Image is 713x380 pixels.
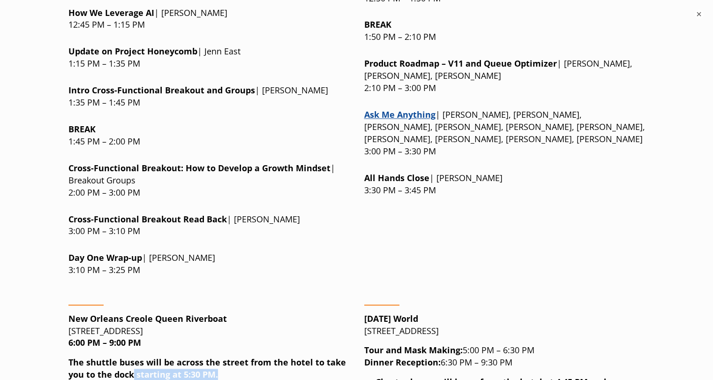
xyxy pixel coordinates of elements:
[364,172,645,197] p: | [PERSON_NAME] 3:30 PM – 3:45 PM
[68,123,96,135] strong: BREAK
[68,357,346,380] strong: The shuttle buses will be across the street from the hotel to take you to the dock starting at 5:...
[364,109,645,158] p: | [PERSON_NAME], [PERSON_NAME], [PERSON_NAME], [PERSON_NAME], [PERSON_NAME], [PERSON_NAME], [PERS...
[68,313,227,324] strong: New Orleans Creole Queen Riverboat
[364,357,441,368] strong: Dinner Reception:
[364,109,435,120] a: Link opens in a new window
[68,213,349,238] p: | [PERSON_NAME] 3:00 PM – 3:10 PM
[364,58,645,94] p: | [PERSON_NAME], [PERSON_NAME], [PERSON_NAME] 2:10 PM – 3:00 PM
[68,46,197,57] strong: Update on Project Honeycomb
[364,172,429,183] strong: All Hands Close
[68,252,142,263] strong: Day One Wrap-up
[68,84,349,109] p: | [PERSON_NAME] 1:35 PM – 1:45 PM
[192,162,330,174] strong: ow to Develop a Growth Mindset
[68,123,349,148] p: 1:45 PM – 2:00 PM
[364,19,645,43] p: 1:50 PM – 2:10 PM
[68,213,177,225] strong: Cross-Functional Breakou
[68,162,330,174] strong: Cross-Functional Breakout: H
[364,58,557,69] strong: Product Roadmap – V11 and Queue Optimizer
[68,337,141,348] strong: 6:00 PM – 9:00 PM
[68,313,349,350] p: [STREET_ADDRESS]
[364,313,645,337] p: [STREET_ADDRESS]
[68,162,349,199] p: | Breakout Groups 2:00 PM – 3:00 PM
[68,252,349,276] p: | [PERSON_NAME] 3:10 PM – 3:25 PM
[68,46,349,70] p: | Jenn East 1:15 PM – 1:35 PM
[68,213,227,225] strong: t Read Back
[364,344,645,369] p: 5:00 PM – 6:30 PM 6:30 PM – 9:30 PM
[68,84,255,96] strong: Intro Cross-Functional Breakout and Groups
[694,9,704,19] button: ×
[364,313,418,324] strong: [DATE] World
[364,344,463,356] strong: Tour and Mask Making:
